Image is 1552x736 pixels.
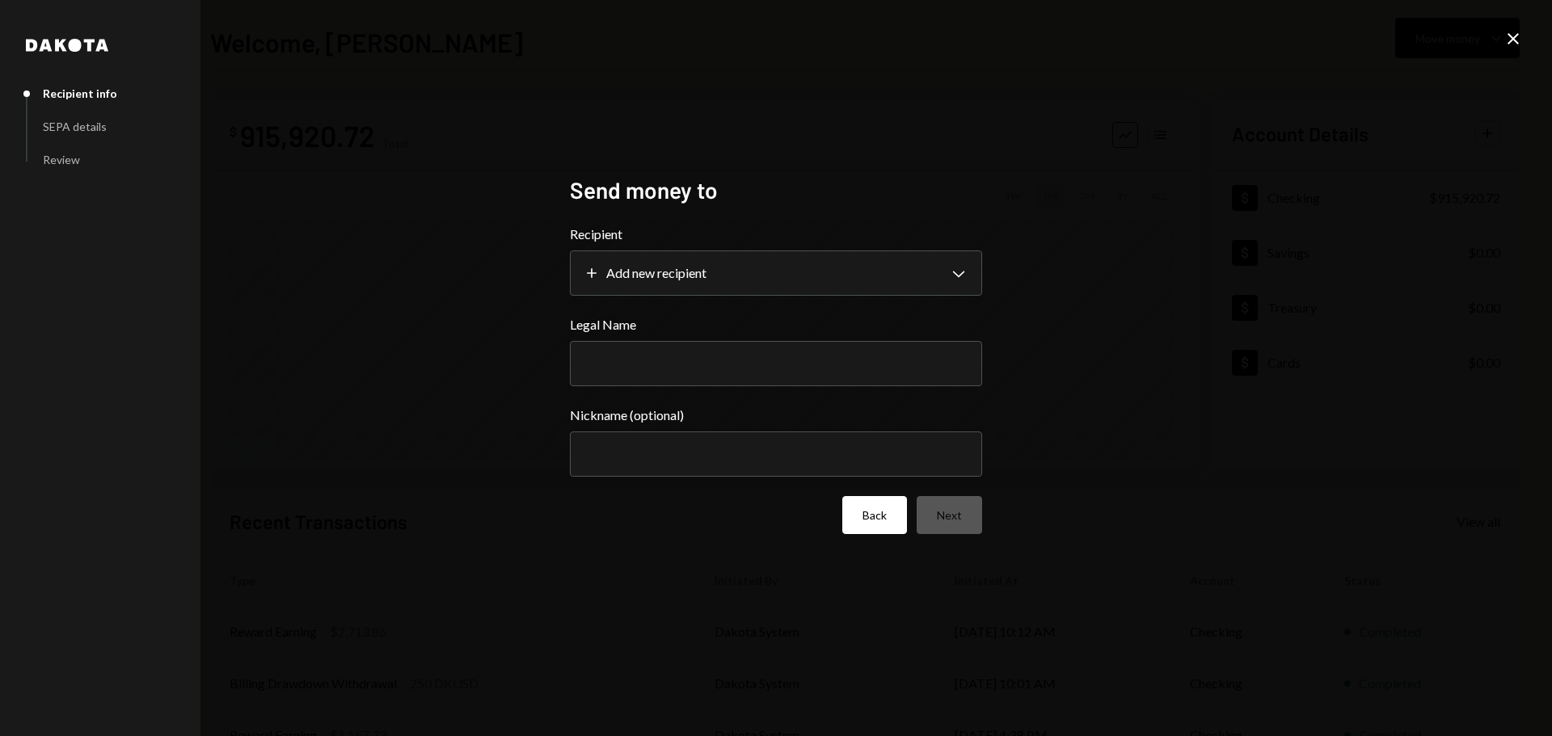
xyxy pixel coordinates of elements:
[570,315,982,334] label: Legal Name
[43,120,107,133] div: SEPA details
[570,225,982,244] label: Recipient
[570,250,982,296] button: Recipient
[43,86,117,100] div: Recipient info
[570,406,982,425] label: Nickname (optional)
[43,153,80,166] div: Review
[842,496,907,534] button: Back
[570,175,982,206] h2: Send money to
